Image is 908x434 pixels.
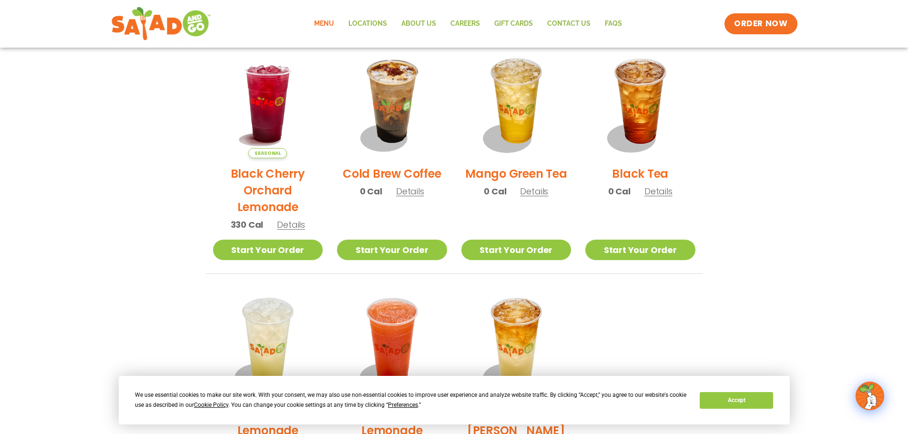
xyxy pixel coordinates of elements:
img: wpChatIcon [857,383,883,409]
span: ORDER NOW [734,18,787,30]
a: FAQs [598,13,629,35]
a: ORDER NOW [724,13,797,34]
img: Product photo for Lemonade Arnold Palmer [461,288,571,398]
img: Product photo for Mango Green Tea [461,49,571,159]
a: Start Your Order [337,240,447,260]
span: Details [644,185,673,197]
span: Seasonal [248,148,287,158]
img: new-SAG-logo-768×292 [111,5,212,43]
span: Details [277,219,305,231]
h2: Mango Green Tea [465,165,567,182]
a: Start Your Order [585,240,695,260]
img: Product photo for Cold Brew Coffee [337,49,447,159]
nav: Menu [307,13,629,35]
a: Locations [341,13,394,35]
h2: Black Tea [612,165,668,182]
span: 0 Cal [360,185,382,198]
button: Accept [700,392,773,409]
a: Start Your Order [213,240,323,260]
span: 0 Cal [484,185,506,198]
a: Careers [443,13,487,35]
a: Menu [307,13,341,35]
span: 330 Cal [231,218,264,231]
div: Cookie Consent Prompt [119,376,790,424]
span: Cookie Policy [194,402,228,408]
h2: Cold Brew Coffee [343,165,441,182]
a: About Us [394,13,443,35]
span: Preferences [388,402,418,408]
span: Details [396,185,424,197]
img: Product photo for Frozen Strawberry Lemonade [337,288,447,398]
span: Details [520,185,548,197]
img: Product photo for Black Tea [585,49,695,159]
span: 0 Cal [608,185,631,198]
img: Product photo for Traditional Lemonade [213,288,323,398]
div: We use essential cookies to make our site work. With your consent, we may also use non-essential ... [135,390,688,410]
h2: Black Cherry Orchard Lemonade [213,165,323,215]
img: Product photo for Black Cherry Orchard Lemonade [213,49,323,159]
a: Contact Us [540,13,598,35]
a: Start Your Order [461,240,571,260]
a: GIFT CARDS [487,13,540,35]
